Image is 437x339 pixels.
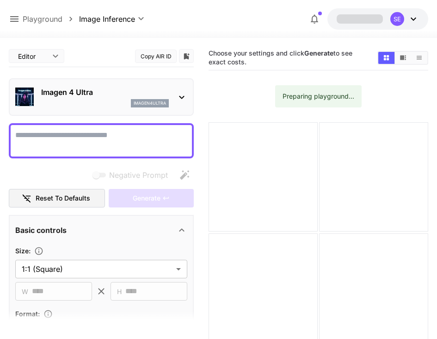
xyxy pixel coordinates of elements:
button: Copy AIR ID [135,50,177,63]
p: Imagen 4 Ultra [41,87,169,98]
button: Show media in grid view [378,52,394,64]
span: Choose your settings and click to see exact costs. [209,49,352,66]
span: Size : [15,247,31,255]
div: Show media in grid viewShow media in video viewShow media in list view [377,51,428,65]
span: 1:1 (Square) [22,264,172,275]
button: Reset to defaults [9,189,105,208]
button: Show media in list view [411,52,427,64]
div: Basic controls [15,219,187,241]
span: H [117,286,122,297]
b: Generate [304,49,333,57]
div: Imagen 4 Ultraimagen4ultra [15,83,187,111]
div: SE [390,12,404,26]
button: Add to library [182,50,191,62]
button: SE [327,8,428,30]
span: Editor [18,51,47,61]
p: Basic controls [15,225,67,236]
a: Playground [23,13,62,25]
span: Negative prompts are not compatible with the selected model. [91,169,175,181]
p: imagen4ultra [134,100,166,107]
button: Show media in video view [395,52,411,64]
button: Adjust the dimensions of the generated image by specifying its width and height in pixels, or sel... [31,246,47,256]
nav: breadcrumb [23,13,79,25]
span: Format : [15,310,40,318]
div: Preparing playground... [283,88,354,105]
span: Negative Prompt [109,169,168,181]
button: Choose the file format for the output image. [40,309,56,319]
span: W [22,286,28,297]
span: Image Inference [79,13,135,25]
